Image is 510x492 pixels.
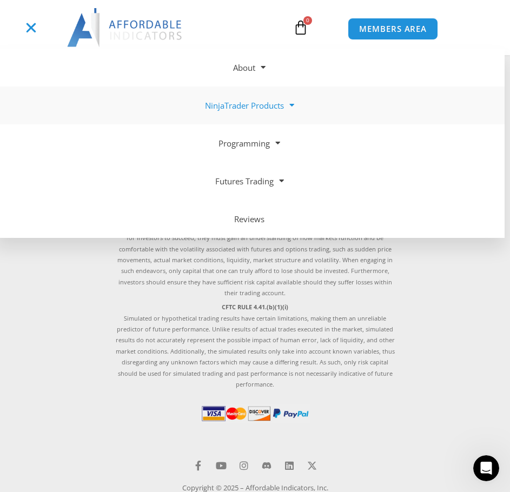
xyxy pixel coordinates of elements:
span: MEMBERS AREA [359,25,427,33]
span: 0 [303,16,312,25]
p: Futures and options trading is an actual trading opportunity that gives investors the potential t... [112,188,399,298]
strong: CFTC RULE 4.41.(b)(1)(i) [222,303,288,311]
a: 0 [277,12,324,43]
a: MEMBERS AREA [348,18,438,40]
img: LogoAI | Affordable Indicators – NinjaTrader [67,8,183,47]
p: Simulated or hypothetical trading results have certain limitations, making them an unreliable pre... [112,302,399,390]
iframe: Intercom live chat [473,455,499,481]
img: PaymentIcons | Affordable Indicators – NinjaTrader [200,404,310,423]
div: Menu Toggle [5,17,56,38]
